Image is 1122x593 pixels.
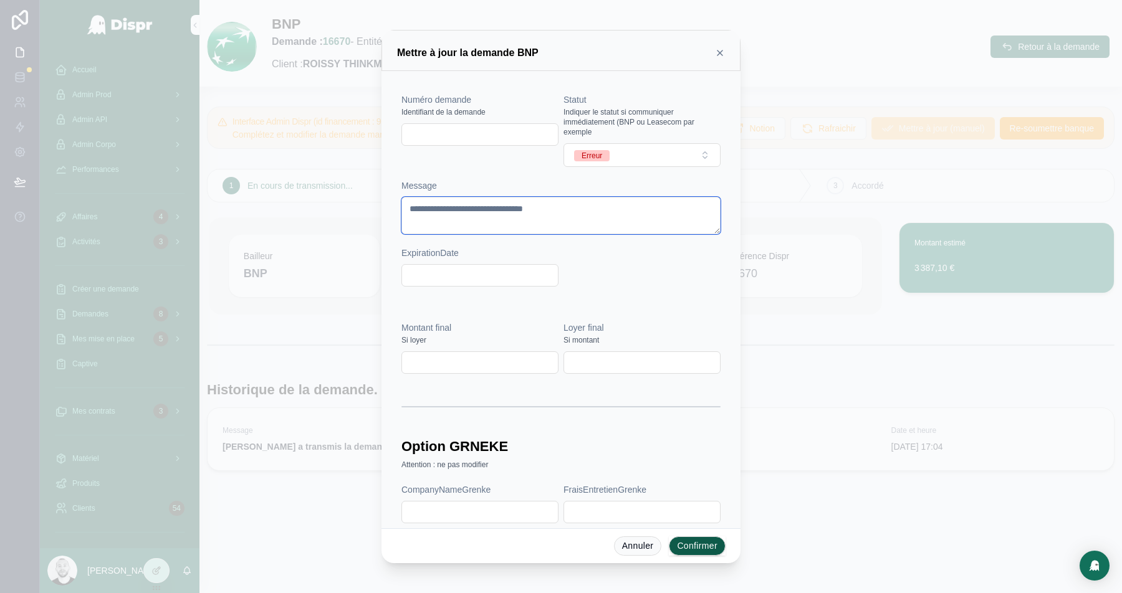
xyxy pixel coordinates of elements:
span: FraisEntretienGrenke [563,485,646,495]
div: Open Intercom Messenger [1080,551,1110,581]
span: Loyer final [563,323,604,333]
h1: Option GRNEKE [401,437,508,457]
span: Si montant [563,335,599,345]
span: Indiquer le statut si communiquer immédiatement (BNP ou Leasecom par exemple [563,107,721,137]
span: Si loyer [401,335,426,345]
span: Montant final [401,323,451,333]
div: Erreur [582,150,602,161]
span: Attention : ne pas modifier [401,460,488,470]
span: Identifiant de la demande [401,107,486,117]
button: Select Button [563,143,721,167]
h3: Mettre à jour la demande BNP [397,45,539,60]
span: Numéro demande [401,95,471,105]
span: Statut [563,95,587,105]
span: Message [401,181,437,191]
button: Annuler [614,536,662,556]
button: Confirmer [669,536,726,556]
span: ExpirationDate [401,248,459,258]
span: CompanyNameGrenke [401,485,491,495]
